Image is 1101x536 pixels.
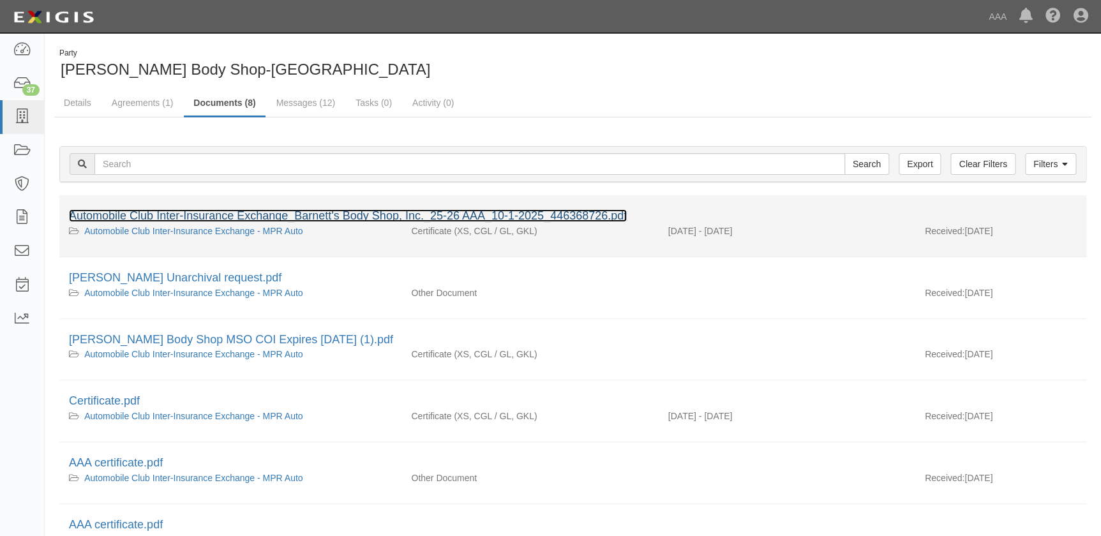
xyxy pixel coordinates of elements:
div: Certificate.pdf [69,393,1077,410]
div: Barnett Unarchival request.pdf [69,270,1077,287]
p: Received: [925,472,964,484]
div: 37 [22,84,40,96]
a: Automobile Club Inter-Insurance Exchange - MPR Auto [84,288,303,298]
a: Automobile Club Inter-Insurance Exchange - MPR Auto [84,473,303,483]
div: Other Document [401,287,658,299]
input: Search [844,153,889,175]
div: Effective 10/01/2025 - Expiration 10/01/2026 [659,225,915,237]
img: logo-5460c22ac91f19d4615b14bd174203de0afe785f0fc80cf4dbbc73dc1793850b.png [10,6,98,29]
a: Automobile Club Inter-Insurance Exchange - MPR Auto [84,349,303,359]
div: Excess/Umbrella Liability Commercial General Liability / Garage Liability Garage Keepers Liability [401,348,658,361]
div: Barnett's Body Shop MSO COI Expires 10-1-25 (1).pdf [69,332,1077,348]
a: Automobile Club Inter-Insurance Exchange_Barnett's Body Shop, Inc._25-26 AAA_10-1-2025_446368726.pdf [69,209,627,222]
a: Documents (8) [184,90,265,117]
i: Help Center - Complianz [1045,9,1061,24]
a: Certificate.pdf [69,394,140,407]
div: AAA certificate.pdf [69,455,1077,472]
a: [PERSON_NAME] Body Shop MSO COI Expires [DATE] (1).pdf [69,333,393,346]
a: Details [54,90,101,115]
p: Received: [925,287,964,299]
div: Automobile Club Inter-Insurance Exchange - MPR Auto [69,225,392,237]
a: Messages (12) [267,90,345,115]
a: Clear Filters [950,153,1015,175]
a: AAA certificate.pdf [69,518,163,531]
div: [DATE] [915,287,1086,306]
div: Automobile Club Inter-Insurance Exchange - MPR Auto [69,348,392,361]
div: [DATE] [915,410,1086,429]
div: Effective 10/01/2024 - Expiration 10/01/2025 [659,410,915,422]
div: [DATE] [915,225,1086,244]
input: Search [94,153,845,175]
a: Activity (0) [403,90,463,115]
a: Export [899,153,941,175]
a: Agreements (1) [102,90,183,115]
a: [PERSON_NAME] Unarchival request.pdf [69,271,281,284]
a: AAA certificate.pdf [69,456,163,469]
p: Received: [925,348,964,361]
div: Automobile Club Inter-Insurance Exchange_Barnett's Body Shop, Inc._25-26 AAA_10-1-2025_446368726.pdf [69,208,1077,225]
span: [PERSON_NAME] Body Shop-[GEOGRAPHIC_DATA] [61,61,430,78]
div: [DATE] [915,348,1086,367]
a: Tasks (0) [346,90,401,115]
div: Automobile Club Inter-Insurance Exchange - MPR Auto [69,287,392,299]
div: [DATE] [915,472,1086,491]
a: Filters [1025,153,1076,175]
div: Excess/Umbrella Liability Commercial General Liability / Garage Liability Garage Keepers Liability [401,225,658,237]
p: Received: [925,225,964,237]
div: Barnett's Body Shop-Ridgeland [54,48,564,80]
div: Party [59,48,430,59]
div: Excess/Umbrella Liability Commercial General Liability / Garage Liability Garage Keepers Liability [401,410,658,422]
a: Automobile Club Inter-Insurance Exchange - MPR Auto [84,226,303,236]
a: AAA [982,4,1013,29]
div: Automobile Club Inter-Insurance Exchange - MPR Auto [69,472,392,484]
a: Automobile Club Inter-Insurance Exchange - MPR Auto [84,411,303,421]
div: AAA certificate.pdf [69,517,1077,533]
p: Received: [925,410,964,422]
div: Automobile Club Inter-Insurance Exchange - MPR Auto [69,410,392,422]
div: Other Document [401,472,658,484]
